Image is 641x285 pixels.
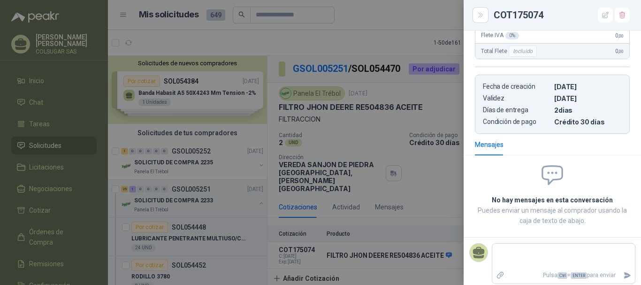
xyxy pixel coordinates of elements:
div: 0 % [505,32,519,39]
span: Ctrl [557,272,567,279]
button: Enviar [619,267,635,284]
label: Adjuntar archivos [492,267,508,284]
h2: No hay mensajes en esta conversación [475,195,630,205]
div: COT175074 [494,8,630,23]
p: Días de entrega [483,106,550,114]
div: Incluido [509,46,537,57]
span: Flete IVA [481,32,519,39]
p: Validez [483,94,550,102]
p: [DATE] [554,83,622,91]
p: Condición de pago [483,118,550,126]
span: ,00 [618,33,624,39]
p: Crédito 30 días [554,118,622,126]
p: Pulsa + para enviar [508,267,620,284]
span: 0 [615,32,624,39]
p: [DATE] [554,94,622,102]
span: ,00 [618,49,624,54]
button: Close [475,9,486,21]
span: ENTER [571,272,587,279]
span: 0 [615,48,624,54]
div: Mensajes [475,139,504,150]
p: Fecha de creación [483,83,550,91]
p: 2 dias [554,106,622,114]
span: Total Flete [481,46,539,57]
p: Puedes enviar un mensaje al comprador usando la caja de texto de abajo. [475,205,630,226]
